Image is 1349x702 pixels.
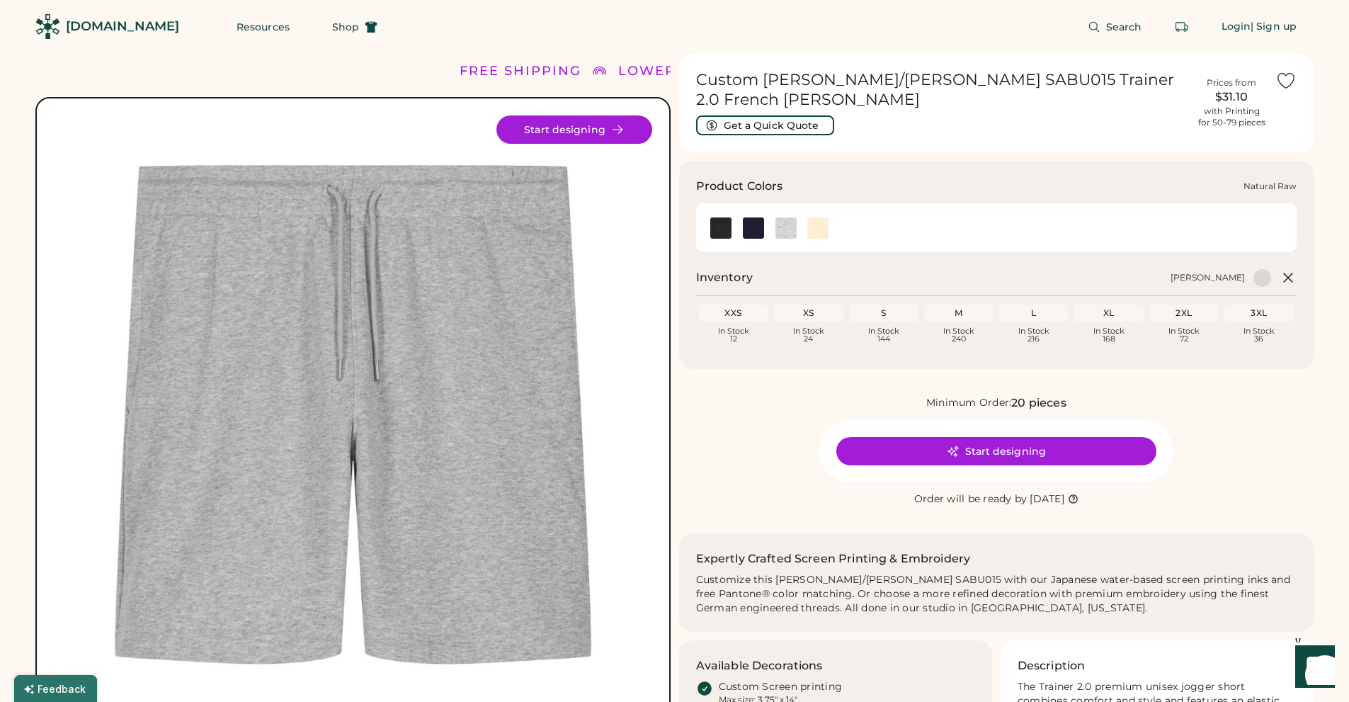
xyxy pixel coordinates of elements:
div: Customize this [PERSON_NAME]/[PERSON_NAME] SABU015 with our Japanese water-based screen printing ... [696,573,1297,616]
div: 3XL [1227,307,1291,319]
button: Get a Quick Quote [696,115,834,135]
h2: Inventory [696,269,753,286]
img: Rendered Logo - Screens [35,14,60,39]
iframe: Front Chat [1282,638,1343,699]
div: 20 pieces [1011,395,1066,412]
div: In Stock 12 [702,327,765,343]
div: S [852,307,916,319]
h3: Available Decorations [696,657,823,674]
div: In Stock 168 [1077,327,1141,343]
h3: Product Colors [696,178,783,195]
div: Minimum Order: [926,396,1012,410]
div: 2XL [1152,307,1216,319]
div: FREE SHIPPING [460,62,581,81]
img: French Navy Swatch Image [743,217,764,239]
div: Natural Raw [807,217,829,239]
div: In Stock 240 [927,327,991,343]
div: M [927,307,991,319]
div: XS [777,307,841,319]
img: Heather Grey Swatch Image [775,217,797,239]
img: Natural Raw Swatch Image [807,217,829,239]
div: Natural Raw [1243,181,1297,192]
button: Start designing [836,437,1156,465]
div: [PERSON_NAME] [1171,272,1245,283]
div: XXS [702,307,765,319]
div: $31.10 [1196,89,1267,106]
div: LOWER 48 STATES [618,62,761,81]
div: Custom Screen printing [719,680,843,694]
div: XL [1077,307,1141,319]
div: French Navy [743,217,764,239]
div: L [1002,307,1066,319]
div: In Stock 216 [1002,327,1066,343]
div: Black [710,217,732,239]
img: Black Swatch Image [710,217,732,239]
div: [DOMAIN_NAME] [66,18,179,35]
div: Prices from [1207,77,1256,89]
button: Search [1071,13,1159,41]
h3: Description [1018,657,1086,674]
div: Login [1222,20,1251,34]
button: Shop [315,13,394,41]
button: Start designing [496,115,652,144]
h2: Expertly Crafted Screen Printing & Embroidery [696,550,971,567]
h1: Custom [PERSON_NAME]/[PERSON_NAME] SABU015 Trainer 2.0 French [PERSON_NAME] [696,70,1188,110]
div: In Stock 36 [1227,327,1291,343]
button: Retrieve an order [1168,13,1196,41]
div: Heather Grey [775,217,797,239]
div: with Printing for 50-79 pieces [1198,106,1265,128]
div: | Sign up [1251,20,1297,34]
span: Shop [332,22,359,32]
div: In Stock 144 [852,327,916,343]
button: Resources [220,13,307,41]
div: Order will be ready by [914,492,1028,506]
div: In Stock 72 [1152,327,1216,343]
div: In Stock 24 [777,327,841,343]
span: Search [1106,22,1142,32]
div: [DATE] [1030,492,1064,506]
